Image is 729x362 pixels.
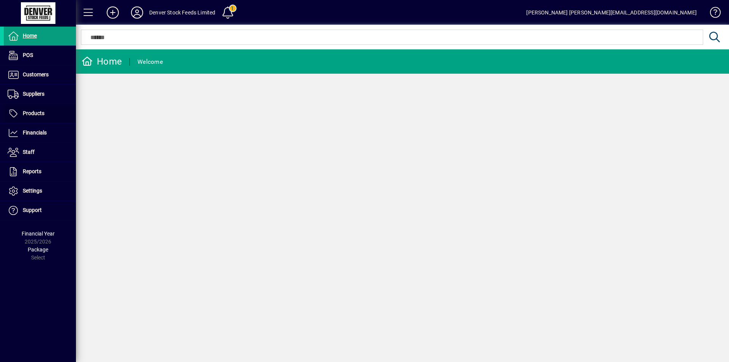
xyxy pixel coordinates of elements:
[23,168,41,174] span: Reports
[704,2,720,26] a: Knowledge Base
[23,110,44,116] span: Products
[526,6,697,19] div: [PERSON_NAME] [PERSON_NAME][EMAIL_ADDRESS][DOMAIN_NAME]
[23,91,44,97] span: Suppliers
[137,56,163,68] div: Welcome
[4,201,76,220] a: Support
[23,71,49,77] span: Customers
[125,6,149,19] button: Profile
[23,33,37,39] span: Home
[101,6,125,19] button: Add
[4,104,76,123] a: Products
[4,143,76,162] a: Staff
[23,52,33,58] span: POS
[23,188,42,194] span: Settings
[149,6,216,19] div: Denver Stock Feeds Limited
[28,247,48,253] span: Package
[23,207,42,213] span: Support
[22,231,55,237] span: Financial Year
[23,130,47,136] span: Financials
[4,182,76,201] a: Settings
[4,162,76,181] a: Reports
[23,149,35,155] span: Staff
[4,85,76,104] a: Suppliers
[4,123,76,142] a: Financials
[82,55,122,68] div: Home
[4,46,76,65] a: POS
[4,65,76,84] a: Customers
